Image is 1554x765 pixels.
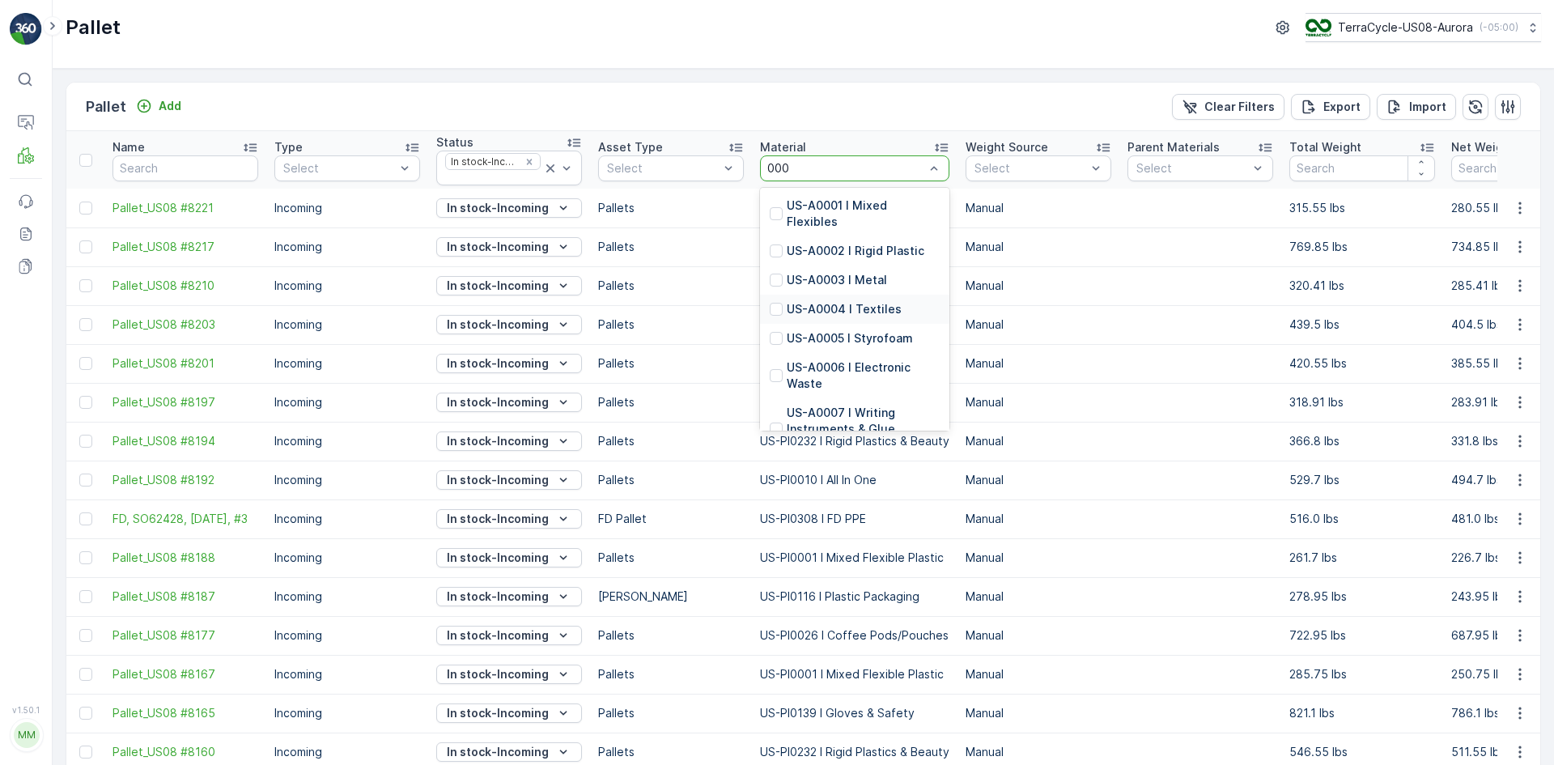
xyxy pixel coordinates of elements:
p: Manual [966,278,1111,294]
div: Toggle Row Selected [79,318,92,331]
button: MM [10,718,42,752]
p: 420.55 lbs [1289,355,1435,372]
p: 821.1 lbs [1289,705,1435,721]
div: Toggle Row Selected [79,240,92,253]
p: In stock-Incoming [447,239,549,255]
button: In stock-Incoming [436,354,582,373]
a: Pallet_US08 #8221 [113,200,258,216]
p: Manual [966,550,1111,566]
p: Manual [966,589,1111,605]
p: In stock-Incoming [447,705,549,721]
a: Pallet_US08 #8197 [113,394,258,410]
p: 769.85 lbs [1289,239,1435,255]
p: US-PI0139 I Gloves & Safety [760,705,949,721]
p: In stock-Incoming [447,278,549,294]
p: Manual [966,666,1111,682]
p: In stock-Incoming [447,433,549,449]
p: Total Weight [1289,139,1361,155]
button: In stock-Incoming [436,431,582,451]
p: 546.55 lbs [1289,744,1435,760]
div: In stock-Incoming [446,154,520,169]
span: Pallet_US08 #8188 [113,550,258,566]
p: 366.8 lbs [1289,433,1435,449]
p: Manual [966,705,1111,721]
p: In stock-Incoming [447,394,549,410]
span: Pallet_US08 #8194 [113,433,258,449]
button: In stock-Incoming [436,665,582,684]
p: Parent Materials [1127,139,1220,155]
button: In stock-Incoming [436,509,582,529]
p: Select [974,160,1086,176]
p: Net Weight [1451,139,1514,155]
div: Toggle Row Selected [79,202,92,215]
div: Toggle Row Selected [79,357,92,370]
p: 320.41 lbs [1289,278,1435,294]
p: Pallets [598,433,744,449]
p: 529.7 lbs [1289,472,1435,488]
span: Pallet_US08 #8167 [113,666,258,682]
button: In stock-Incoming [436,276,582,295]
input: Search [113,155,258,181]
p: Manual [966,744,1111,760]
a: Pallet_US08 #8203 [113,317,258,333]
p: In stock-Incoming [447,627,549,644]
p: In stock-Incoming [447,666,549,682]
p: Incoming [274,200,420,216]
div: Toggle Row Selected [79,474,92,487]
p: Incoming [274,627,420,644]
a: Pallet_US08 #8217 [113,239,258,255]
p: Incoming [274,589,420,605]
p: 315.55 lbs [1289,200,1435,216]
p: US-A0006 I Electronic Waste [787,359,940,392]
p: US-PI0232 I Rigid Plastics & Beauty [760,433,949,449]
button: Import [1377,94,1456,120]
p: Weight Source [966,139,1048,155]
p: Pallets [598,627,744,644]
button: In stock-Incoming [436,315,582,334]
p: Incoming [274,744,420,760]
div: Toggle Row Selected [79,629,92,642]
p: Incoming [274,355,420,372]
button: Export [1291,94,1370,120]
p: Pallets [598,705,744,721]
p: Manual [966,472,1111,488]
span: v 1.50.1 [10,705,42,715]
button: TerraCycle-US08-Aurora(-05:00) [1306,13,1541,42]
p: US-PI0308 I FD PPE [760,511,949,527]
p: Incoming [274,317,420,333]
a: Pallet_US08 #8201 [113,355,258,372]
button: In stock-Incoming [436,742,582,762]
button: In stock-Incoming [436,198,582,218]
p: Incoming [274,666,420,682]
button: In stock-Incoming [436,393,582,412]
span: Pallet_US08 #8177 [113,627,258,644]
button: In stock-Incoming [436,626,582,645]
p: Select [607,160,719,176]
div: Remove In stock-Incoming [520,155,538,168]
p: In stock-Incoming [447,589,549,605]
p: US-PI0001 I Mixed Flexible Plastic [760,666,949,682]
div: Toggle Row Selected [79,279,92,292]
p: Incoming [274,278,420,294]
div: MM [14,722,40,748]
p: Incoming [274,705,420,721]
p: In stock-Incoming [447,355,549,372]
p: 285.75 lbs [1289,666,1435,682]
div: Toggle Row Selected [79,435,92,448]
span: Pallet_US08 #8192 [113,472,258,488]
a: Pallet_US08 #8187 [113,589,258,605]
p: ( -05:00 ) [1480,21,1518,34]
p: Manual [966,200,1111,216]
p: 278.95 lbs [1289,589,1435,605]
p: Manual [966,433,1111,449]
img: image_ci7OI47.png [1306,19,1331,36]
p: Pallets [598,472,744,488]
p: Manual [966,239,1111,255]
p: Pallets [598,744,744,760]
p: US-A0003 I Metal [787,272,887,288]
